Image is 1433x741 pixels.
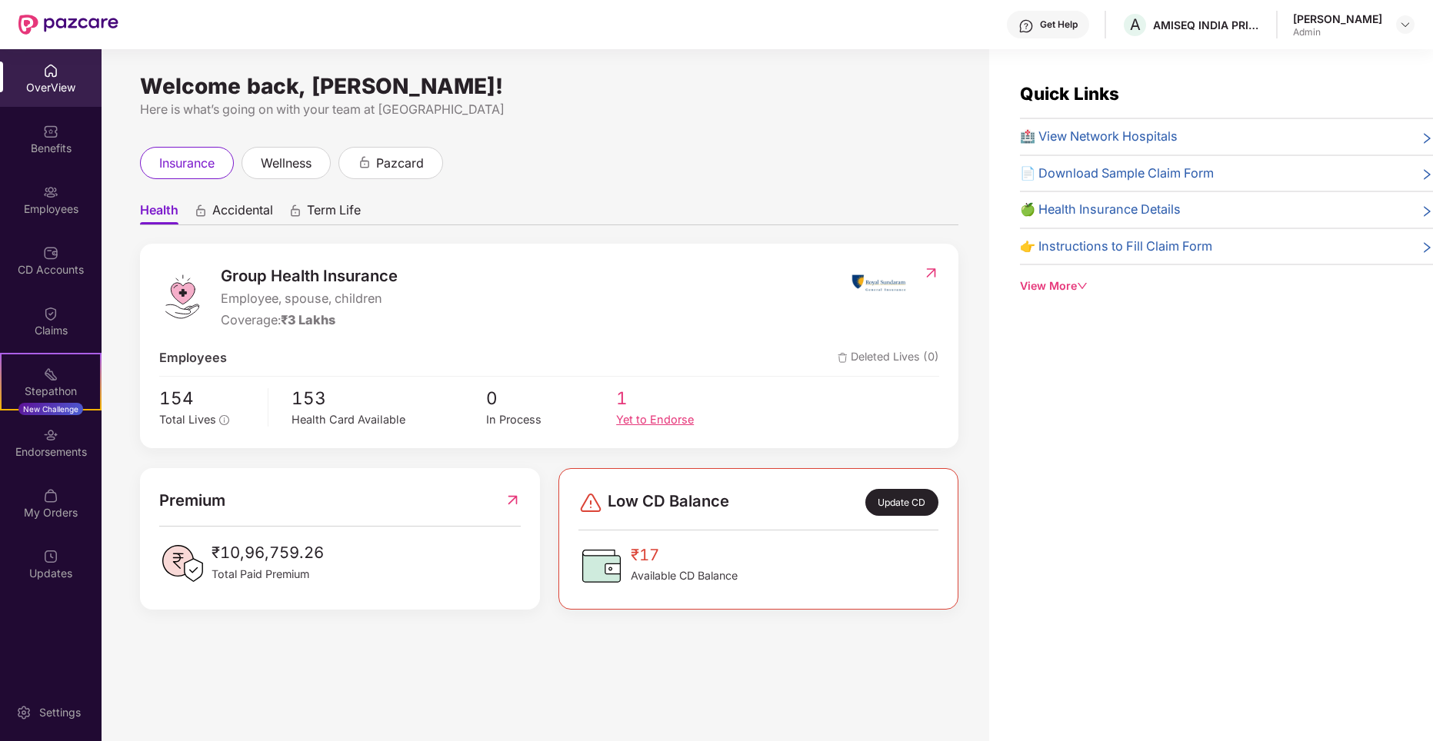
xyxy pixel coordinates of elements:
[35,705,85,720] div: Settings
[578,490,603,515] img: svg+xml;base64,PHN2ZyBpZD0iRGFuZ2VyLTMyeDMyIiB4bWxucz0iaHR0cDovL3d3dy53My5vcmcvMjAwMC9zdmciIHdpZH...
[865,489,938,517] div: Update CD
[292,411,486,429] div: Health Card Available
[486,411,616,429] div: In Process
[221,289,398,309] span: Employee, spouse, children
[2,384,100,399] div: Stepathon
[1293,26,1382,38] div: Admin
[307,202,361,224] span: Term Life
[1020,127,1178,147] span: 🏥 View Network Hospitals
[358,155,372,169] div: animation
[140,202,178,224] span: Health
[221,311,398,331] div: Coverage:
[159,348,227,368] span: Employees
[578,543,625,589] img: CDBalanceIcon
[221,264,398,288] span: Group Health Insurance
[850,264,908,302] img: insurerIcon
[212,202,273,224] span: Accidental
[212,540,324,565] span: ₹10,96,759.26
[1421,167,1433,184] span: right
[43,488,58,503] img: svg+xml;base64,PHN2ZyBpZD0iTXlfT3JkZXJzIiBkYXRhLW5hbWU9Ik15IE9yZGVycyIgeG1sbnM9Imh0dHA6Ly93d3cudz...
[194,204,208,218] div: animation
[376,154,424,173] span: pazcard
[1130,15,1141,34] span: A
[288,204,302,218] div: animation
[1077,281,1088,291] span: down
[1020,164,1214,184] span: 📄 Download Sample Claim Form
[631,543,738,567] span: ₹17
[43,245,58,261] img: svg+xml;base64,PHN2ZyBpZD0iQ0RfQWNjb3VudHMiIGRhdGEtbmFtZT0iQ0QgQWNjb3VudHMiIHhtbG5zPSJodHRwOi8vd3...
[1020,277,1433,294] div: View More
[1293,12,1382,26] div: [PERSON_NAME]
[43,427,58,443] img: svg+xml;base64,PHN2ZyBpZD0iRW5kb3JzZW1lbnRzIiB4bWxucz0iaHR0cDovL3d3dy53My5vcmcvMjAwMC9zdmciIHdpZH...
[1421,203,1433,220] span: right
[16,705,32,720] img: svg+xml;base64,PHN2ZyBpZD0iU2V0dGluZy0yMHgyMCIgeG1sbnM9Imh0dHA6Ly93d3cudzMub3JnLzIwMDAvc3ZnIiB3aW...
[1020,200,1181,220] span: 🍏 Health Insurance Details
[923,265,939,281] img: RedirectIcon
[18,403,83,415] div: New Challenge
[43,367,58,382] img: svg+xml;base64,PHN2ZyB4bWxucz0iaHR0cDovL3d3dy53My5vcmcvMjAwMC9zdmciIHdpZHRoPSIyMSIgaGVpZ2h0PSIyMC...
[1020,237,1212,257] span: 👉 Instructions to Fill Claim Form
[616,411,746,429] div: Yet to Endorse
[486,384,616,411] span: 0
[159,154,215,173] span: insurance
[608,489,729,517] span: Low CD Balance
[43,549,58,564] img: svg+xml;base64,PHN2ZyBpZD0iVXBkYXRlZCIgeG1sbnM9Imh0dHA6Ly93d3cudzMub3JnLzIwMDAvc3ZnIiB3aWR0aD0iMj...
[1020,83,1119,104] span: Quick Links
[212,566,324,583] span: Total Paid Premium
[1421,240,1433,257] span: right
[616,384,746,411] span: 1
[1040,18,1078,31] div: Get Help
[43,184,58,200] img: svg+xml;base64,PHN2ZyBpZD0iRW1wbG95ZWVzIiB4bWxucz0iaHR0cDovL3d3dy53My5vcmcvMjAwMC9zdmciIHdpZHRoPS...
[281,312,335,327] span: ₹3 Lakhs
[159,488,225,513] span: Premium
[1153,18,1261,32] div: AMISEQ INDIA PRIVATE LIMITED
[140,100,958,119] div: Here is what’s going on with your team at [GEOGRAPHIC_DATA]
[631,567,738,584] span: Available CD Balance
[838,348,939,368] span: Deleted Lives (0)
[838,353,848,363] img: deleteIcon
[159,540,205,586] img: PaidPremiumIcon
[1421,130,1433,147] span: right
[43,306,58,321] img: svg+xml;base64,PHN2ZyBpZD0iQ2xhaW0iIHhtbG5zPSJodHRwOi8vd3d3LnczLm9yZy8yMDAwL3N2ZyIgd2lkdGg9IjIwIi...
[1399,18,1411,31] img: svg+xml;base64,PHN2ZyBpZD0iRHJvcGRvd24tMzJ4MzIiIHhtbG5zPSJodHRwOi8vd3d3LnczLm9yZy8yMDAwL3N2ZyIgd2...
[159,413,216,426] span: Total Lives
[292,384,486,411] span: 153
[159,384,257,411] span: 154
[505,488,521,513] img: RedirectIcon
[219,415,228,424] span: info-circle
[1018,18,1034,34] img: svg+xml;base64,PHN2ZyBpZD0iSGVscC0zMngzMiIgeG1sbnM9Imh0dHA6Ly93d3cudzMub3JnLzIwMDAvc3ZnIiB3aWR0aD...
[43,124,58,139] img: svg+xml;base64,PHN2ZyBpZD0iQmVuZWZpdHMiIHhtbG5zPSJodHRwOi8vd3d3LnczLm9yZy8yMDAwL3N2ZyIgd2lkdGg9Ij...
[159,274,205,320] img: logo
[18,15,118,35] img: New Pazcare Logo
[140,80,958,92] div: Welcome back, [PERSON_NAME]!
[261,154,312,173] span: wellness
[43,63,58,78] img: svg+xml;base64,PHN2ZyBpZD0iSG9tZSIgeG1sbnM9Imh0dHA6Ly93d3cudzMub3JnLzIwMDAvc3ZnIiB3aWR0aD0iMjAiIG...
